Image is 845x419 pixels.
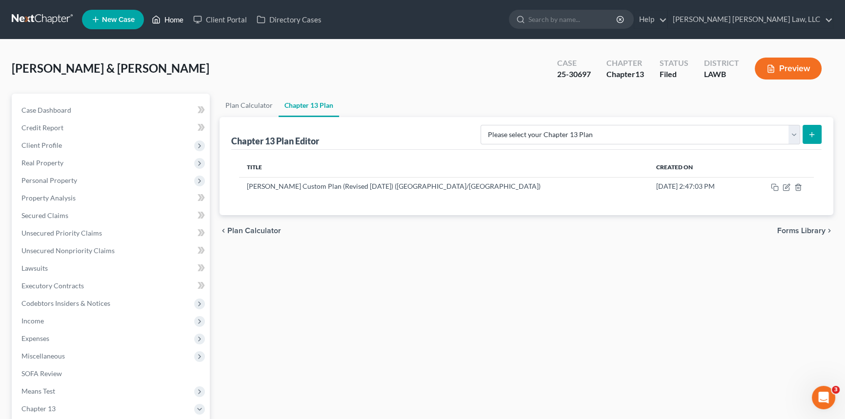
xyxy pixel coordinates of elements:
span: Client Profile [21,141,62,149]
div: District [704,58,739,69]
span: Real Property [21,159,63,167]
span: Unsecured Nonpriority Claims [21,246,115,255]
span: 13 [635,69,644,79]
i: chevron_right [825,227,833,235]
td: [DATE] 2:47:03 PM [648,177,746,196]
div: LAWB [704,69,739,80]
span: Miscellaneous [21,352,65,360]
button: Forms Library chevron_right [777,227,833,235]
button: chevron_left Plan Calculator [220,227,281,235]
span: SOFA Review [21,369,62,378]
span: 3 [832,386,840,394]
a: Secured Claims [14,207,210,224]
th: Created On [648,158,746,177]
span: Expenses [21,334,49,342]
a: Credit Report [14,119,210,137]
span: Chapter 13 [21,404,56,413]
span: Secured Claims [21,211,68,219]
a: Home [147,11,188,28]
span: [PERSON_NAME] & [PERSON_NAME] [12,61,209,75]
div: Chapter [606,69,644,80]
a: Lawsuits [14,259,210,277]
span: Executory Contracts [21,281,84,290]
span: New Case [102,16,135,23]
a: Executory Contracts [14,277,210,295]
div: 25-30697 [557,69,591,80]
span: Case Dashboard [21,106,71,114]
span: Forms Library [777,227,825,235]
span: Income [21,317,44,325]
button: Preview [755,58,822,80]
span: Property Analysis [21,194,76,202]
a: Plan Calculator [220,94,279,117]
div: Filed [660,69,688,80]
div: Status [660,58,688,69]
a: Case Dashboard [14,101,210,119]
div: Chapter 13 Plan Editor [231,135,319,147]
span: Lawsuits [21,264,48,272]
td: [PERSON_NAME] Custom Plan (Revised [DATE]) ([GEOGRAPHIC_DATA]/[GEOGRAPHIC_DATA]) [239,177,648,196]
a: Directory Cases [252,11,326,28]
span: Codebtors Insiders & Notices [21,299,110,307]
a: Client Portal [188,11,252,28]
span: Means Test [21,387,55,395]
span: Unsecured Priority Claims [21,229,102,237]
a: Unsecured Priority Claims [14,224,210,242]
a: Unsecured Nonpriority Claims [14,242,210,259]
div: Case [557,58,591,69]
span: Credit Report [21,123,63,132]
input: Search by name... [528,10,618,28]
a: SOFA Review [14,365,210,382]
a: [PERSON_NAME] [PERSON_NAME] Law, LLC [668,11,833,28]
a: Property Analysis [14,189,210,207]
a: Chapter 13 Plan [279,94,339,117]
div: Chapter [606,58,644,69]
span: Plan Calculator [227,227,281,235]
a: Help [634,11,667,28]
iframe: Intercom live chat [812,386,835,409]
i: chevron_left [220,227,227,235]
th: Title [239,158,648,177]
span: Personal Property [21,176,77,184]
